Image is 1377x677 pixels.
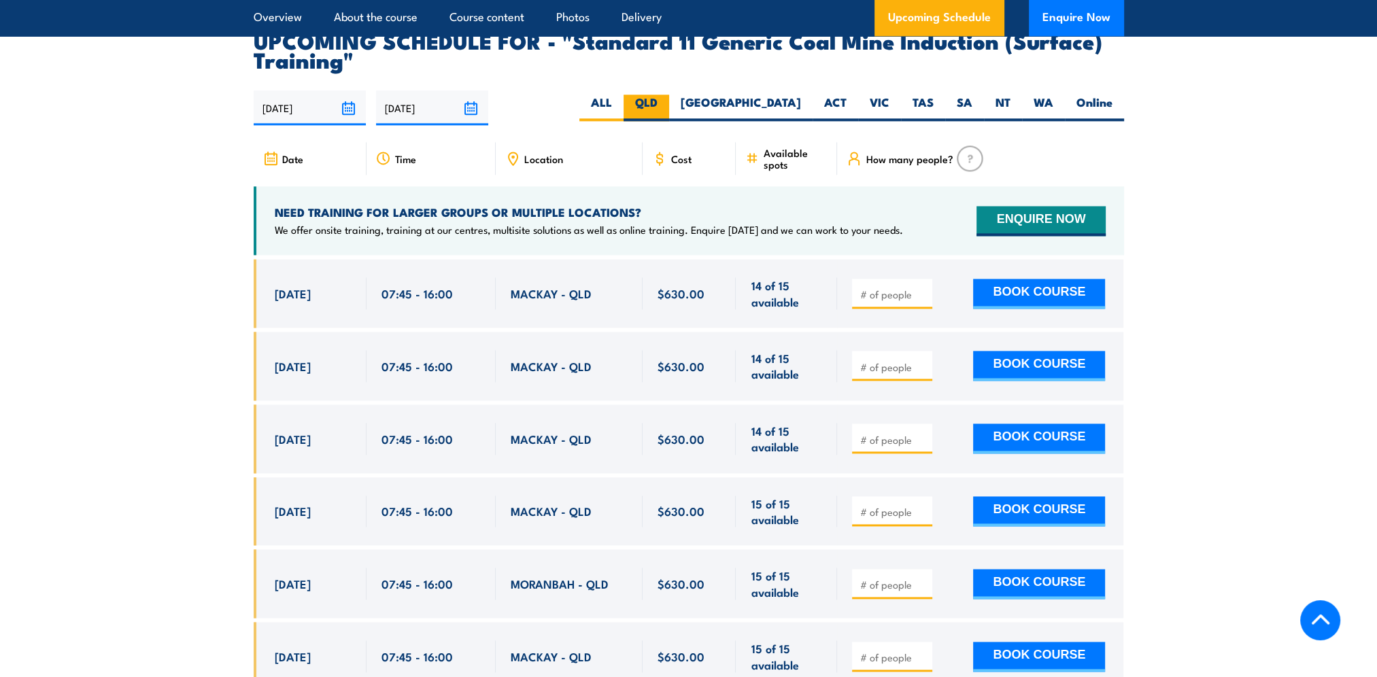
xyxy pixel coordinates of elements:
[751,568,822,600] span: 15 of 15 available
[973,642,1105,672] button: BOOK COURSE
[511,431,592,447] span: MACKAY - QLD
[381,503,453,519] span: 07:45 - 16:00
[381,285,453,301] span: 07:45 - 16:00
[254,90,366,125] input: From date
[860,288,928,301] input: # of people
[813,94,858,121] label: ACT
[860,650,928,664] input: # of people
[395,153,416,164] span: Time
[1022,94,1065,121] label: WA
[860,360,928,374] input: # of people
[381,431,453,447] span: 07:45 - 16:00
[658,285,704,301] span: $630.00
[751,277,822,309] span: 14 of 15 available
[658,503,704,519] span: $630.00
[275,503,311,519] span: [DATE]
[381,648,453,664] span: 07:45 - 16:00
[624,94,669,121] label: QLD
[511,503,592,519] span: MACKAY - QLD
[524,153,563,164] span: Location
[973,423,1105,453] button: BOOK COURSE
[658,431,704,447] span: $630.00
[511,576,609,591] span: MORANBAH - QLD
[282,153,303,164] span: Date
[1065,94,1124,121] label: Online
[751,423,822,455] span: 14 of 15 available
[751,350,822,382] span: 14 of 15 available
[860,578,928,591] input: # of people
[984,94,1022,121] label: NT
[901,94,945,121] label: TAS
[254,31,1124,69] h2: UPCOMING SCHEDULE FOR - "Standard 11 Generic Coal Mine Induction (Surface) Training"
[658,576,704,591] span: $630.00
[973,569,1105,599] button: BOOK COURSE
[275,648,311,664] span: [DATE]
[381,576,453,591] span: 07:45 - 16:00
[945,94,984,121] label: SA
[860,505,928,519] input: # of people
[511,358,592,374] span: MACKAY - QLD
[973,496,1105,526] button: BOOK COURSE
[381,358,453,374] span: 07:45 - 16:00
[275,223,903,237] p: We offer onsite training, training at our centres, multisite solutions as well as online training...
[976,206,1105,236] button: ENQUIRE NOW
[579,94,624,121] label: ALL
[669,94,813,121] label: [GEOGRAPHIC_DATA]
[860,433,928,447] input: # of people
[511,648,592,664] span: MACKAY - QLD
[275,285,311,301] span: [DATE]
[275,431,311,447] span: [DATE]
[763,147,828,170] span: Available spots
[658,358,704,374] span: $630.00
[275,576,311,591] span: [DATE]
[866,153,953,164] span: How many people?
[511,285,592,301] span: MACKAY - QLD
[275,205,903,220] h4: NEED TRAINING FOR LARGER GROUPS OR MULTIPLE LOCATIONS?
[973,351,1105,381] button: BOOK COURSE
[751,640,822,672] span: 15 of 15 available
[658,648,704,664] span: $630.00
[671,153,692,164] span: Cost
[275,358,311,374] span: [DATE]
[858,94,901,121] label: VIC
[973,279,1105,309] button: BOOK COURSE
[376,90,488,125] input: To date
[751,496,822,527] span: 15 of 15 available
